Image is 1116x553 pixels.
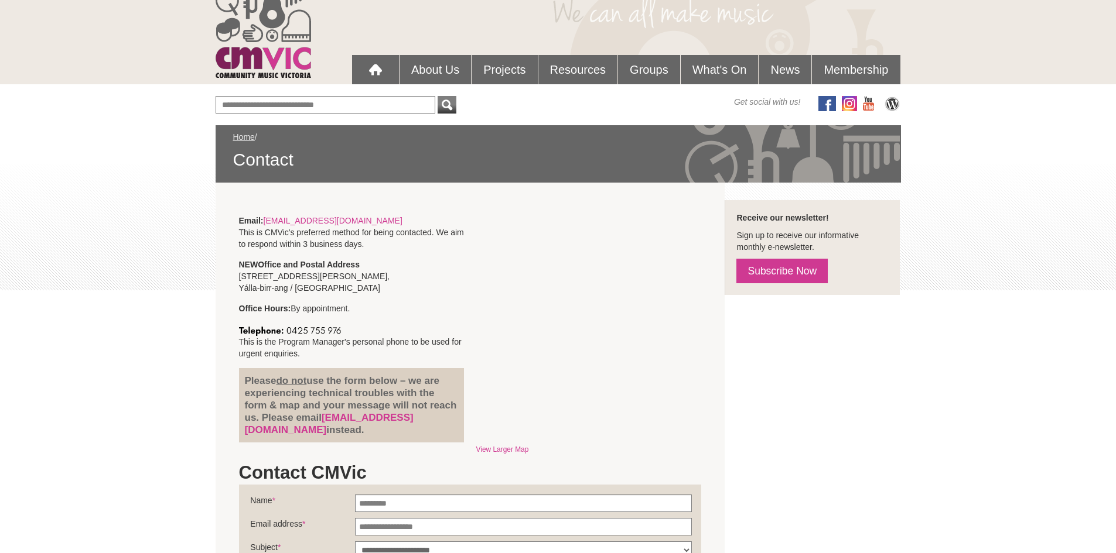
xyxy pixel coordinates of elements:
a: Resources [538,55,618,84]
a: News [759,55,811,84]
span: Contact [233,149,883,171]
a: View Larger Map [476,445,529,454]
img: CMVic Blog [883,96,901,111]
strong: Receive our newsletter! [736,213,828,222]
a: Membership [812,55,900,84]
strong: Office Hours: [239,304,291,313]
span: Get social with us! [734,96,801,108]
u: do not [276,375,306,386]
p: This is CMVic's preferred method for being contacted. We aim to respond within 3 business days. [239,215,465,250]
p: Sign up to receive our informative monthly e-newsletter. [736,229,888,253]
strong: Email: [239,216,264,225]
p: This is the Program Manager's personal phone to be used for urgent enquiries. [239,323,465,359]
h1: Contact CMVic [239,461,702,485]
p: [STREET_ADDRESS][PERSON_NAME], Yálla-birr-ang / [GEOGRAPHIC_DATA] [239,259,465,294]
a: [EMAIL_ADDRESS][DOMAIN_NAME] [264,216,402,225]
a: [EMAIL_ADDRESS][DOMAIN_NAME] [245,412,414,435]
strong: NEW Office and Postal Address [239,260,360,269]
img: icon-instagram.png [842,96,857,111]
a: Groups [618,55,680,84]
label: Name [250,494,354,512]
a: What's On [681,55,759,84]
a: Projects [472,55,537,84]
a: About Us [400,55,471,84]
p: By appointment. [239,303,465,314]
div: / [233,131,883,171]
a: Home [233,132,255,142]
a: Subscribe Now [736,259,828,283]
label: Email address [250,518,354,535]
h4: Please use the form below – we are experiencing technical troubles with the form & map and your m... [245,375,459,436]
